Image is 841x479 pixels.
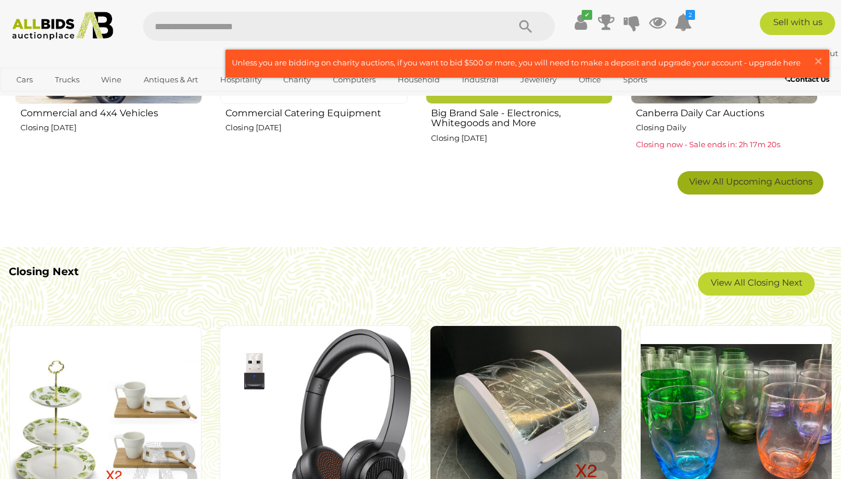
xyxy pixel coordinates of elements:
[136,70,206,89] a: Antiques & Art
[616,70,655,89] a: Sports
[276,70,318,89] a: Charity
[677,171,823,195] a: View All Upcoming Auctions
[636,121,818,134] p: Closing Daily
[47,70,87,89] a: Trucks
[9,265,79,278] b: Closing Next
[454,70,506,89] a: Industrial
[686,10,695,20] i: 2
[9,89,107,109] a: [GEOGRAPHIC_DATA]
[785,73,832,86] a: Contact Us
[431,131,613,145] p: Closing [DATE]
[225,105,407,119] h2: Commercial Catering Equipment
[213,70,269,89] a: Hospitality
[804,48,838,58] a: Sign Out
[496,12,555,41] button: Search
[582,10,592,20] i: ✔
[571,70,609,89] a: Office
[698,272,815,296] a: View All Closing Next
[20,105,202,119] h2: Commercial and 4x4 Vehicles
[689,176,812,187] span: View All Upcoming Auctions
[513,70,564,89] a: Jewellery
[800,48,802,58] span: |
[390,70,447,89] a: Household
[636,140,780,149] span: Closing now - Sale ends in: 2h 17m 20s
[636,105,818,119] h2: Canberra Daily Car Auctions
[785,75,829,84] b: Contact Us
[93,70,129,89] a: Wine
[325,70,383,89] a: Computers
[763,48,798,58] strong: jplopes
[6,12,120,40] img: Allbids.com.au
[763,48,800,58] a: jplopes
[675,12,692,33] a: 2
[225,121,407,134] p: Closing [DATE]
[9,70,40,89] a: Cars
[813,50,823,72] span: ×
[760,12,835,35] a: Sell with us
[431,105,613,129] h2: Big Brand Sale - Electronics, Whitegoods and More
[20,121,202,134] p: Closing [DATE]
[572,12,589,33] a: ✔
